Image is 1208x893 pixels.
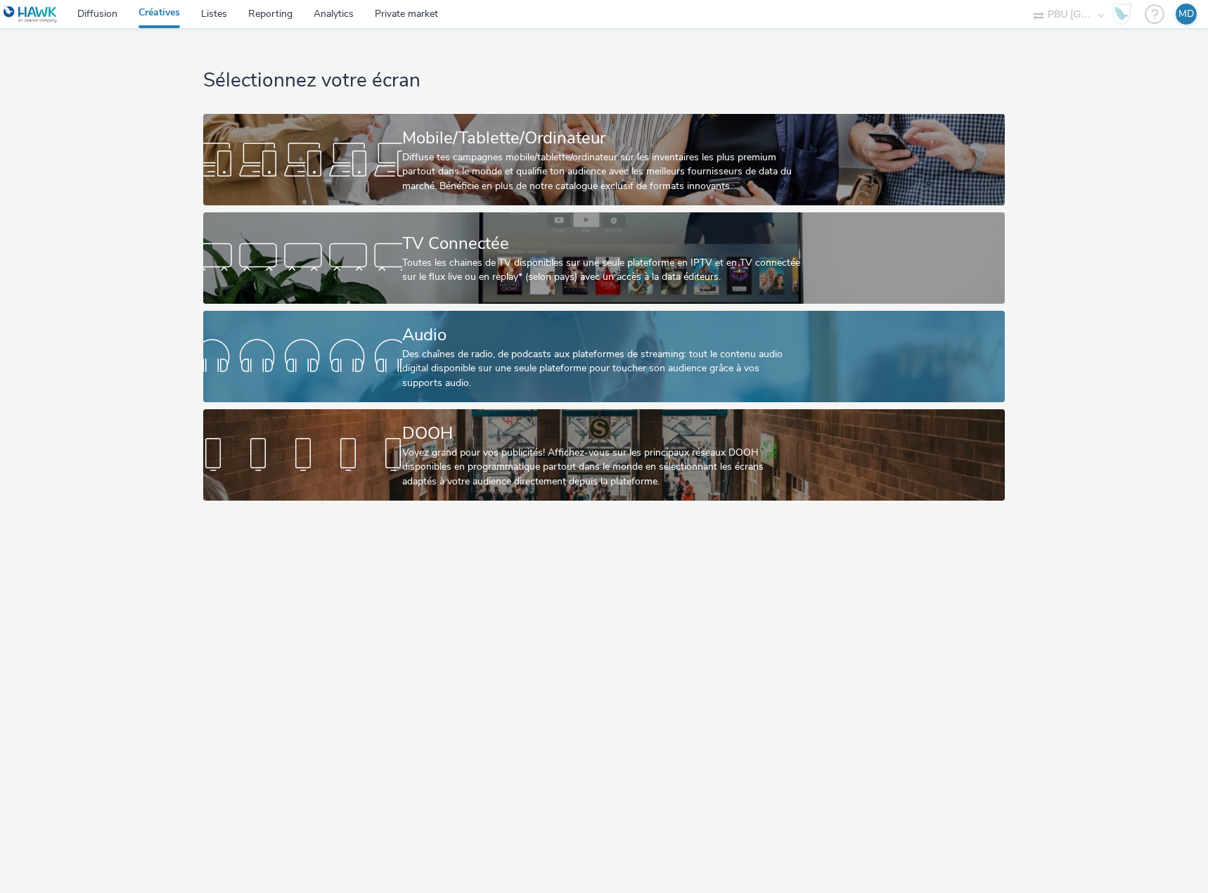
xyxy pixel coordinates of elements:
a: AudioDes chaînes de radio, de podcasts aux plateformes de streaming: tout le contenu audio digita... [203,311,1005,402]
img: Hawk Academy [1111,3,1132,25]
div: Toutes les chaines de TV disponibles sur une seule plateforme en IPTV et en TV connectée sur le f... [402,256,800,285]
div: Voyez grand pour vos publicités! Affichez-vous sur les principaux réseaux DOOH disponibles en pro... [402,446,800,489]
img: undefined Logo [4,6,58,23]
a: Hawk Academy [1111,3,1138,25]
a: DOOHVoyez grand pour vos publicités! Affichez-vous sur les principaux réseaux DOOH disponibles en... [203,409,1005,501]
div: Diffuse tes campagnes mobile/tablette/ordinateur sur les inventaires les plus premium partout dan... [402,150,800,193]
div: DOOH [402,421,800,446]
div: MD [1178,4,1194,25]
div: Mobile/Tablette/Ordinateur [402,126,800,150]
a: Mobile/Tablette/OrdinateurDiffuse tes campagnes mobile/tablette/ordinateur sur les inventaires le... [203,114,1005,205]
div: TV Connectée [402,231,800,256]
a: TV ConnectéeToutes les chaines de TV disponibles sur une seule plateforme en IPTV et en TV connec... [203,212,1005,304]
h1: Sélectionnez votre écran [203,68,1005,94]
div: Des chaînes de radio, de podcasts aux plateformes de streaming: tout le contenu audio digital dis... [402,347,800,390]
div: Audio [402,323,800,347]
